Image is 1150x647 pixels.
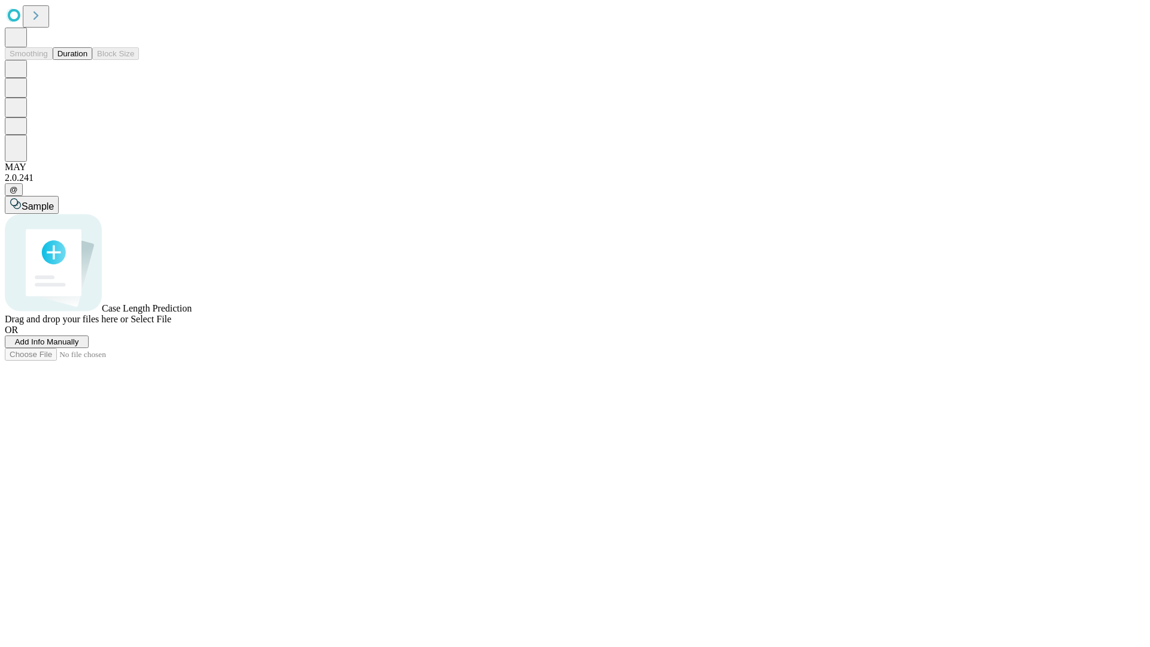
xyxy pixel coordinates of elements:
[5,196,59,214] button: Sample
[131,314,171,324] span: Select File
[5,335,89,348] button: Add Info Manually
[22,201,54,211] span: Sample
[5,183,23,196] button: @
[92,47,139,60] button: Block Size
[10,185,18,194] span: @
[5,173,1145,183] div: 2.0.241
[5,314,128,324] span: Drag and drop your files here or
[5,325,18,335] span: OR
[102,303,192,313] span: Case Length Prediction
[15,337,79,346] span: Add Info Manually
[5,162,1145,173] div: MAY
[5,47,53,60] button: Smoothing
[53,47,92,60] button: Duration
